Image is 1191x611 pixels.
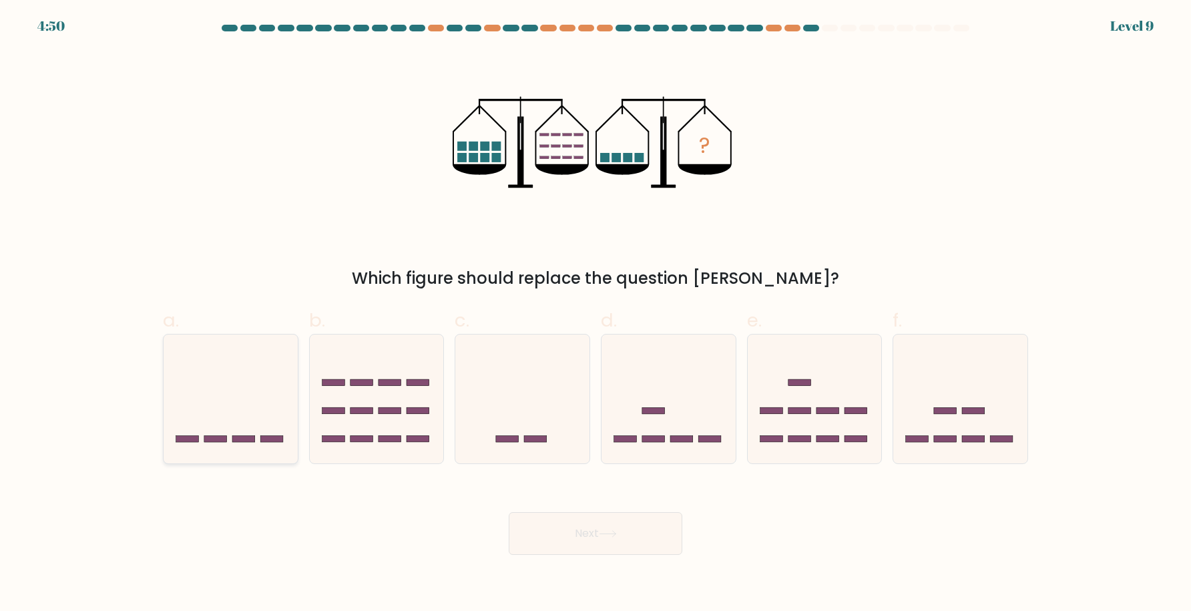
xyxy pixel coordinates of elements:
[893,307,902,333] span: f.
[601,307,617,333] span: d.
[37,16,65,36] div: 4:50
[699,130,710,160] tspan: ?
[171,266,1020,290] div: Which figure should replace the question [PERSON_NAME]?
[455,307,469,333] span: c.
[309,307,325,333] span: b.
[163,307,179,333] span: a.
[747,307,762,333] span: e.
[509,512,682,555] button: Next
[1110,16,1154,36] div: Level 9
